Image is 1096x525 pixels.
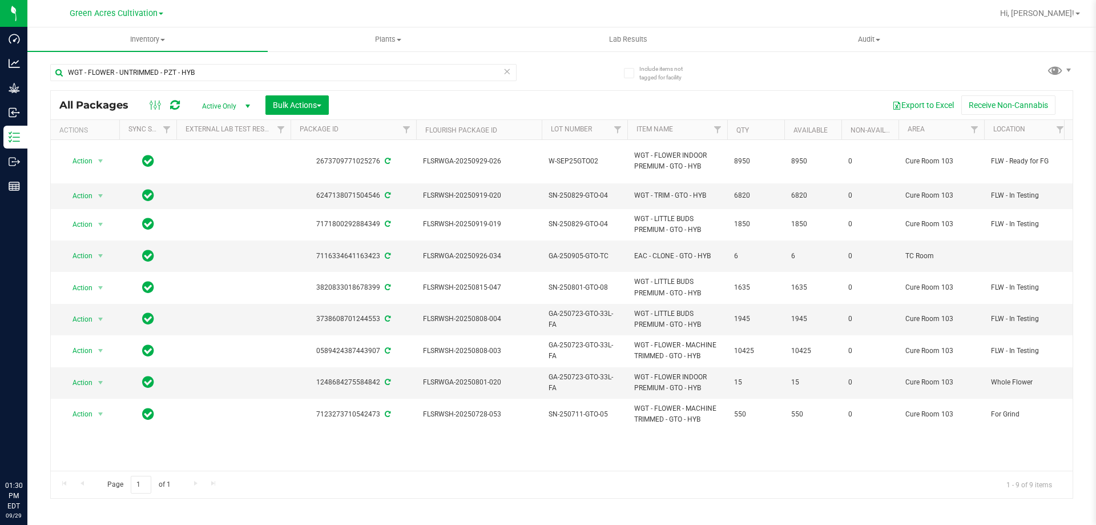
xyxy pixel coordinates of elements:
[905,156,977,167] span: Cure Room 103
[549,340,620,362] span: GA-250723-GTO-33L-FA
[734,219,777,230] span: 1850
[905,409,977,420] span: Cure Room 103
[609,120,627,139] a: Filter
[639,65,696,82] span: Include items not tagged for facility
[791,377,835,388] span: 15
[27,34,268,45] span: Inventory
[634,340,720,362] span: WGT - FLOWER - MACHINE TRIMMED - GTO - HYB
[905,219,977,230] span: Cure Room 103
[908,125,925,133] a: Area
[851,126,901,134] a: Non-Available
[131,476,151,494] input: 1
[383,252,390,260] span: Sync from Compliance System
[62,217,93,233] span: Action
[94,280,108,296] span: select
[142,311,154,327] span: In Sync
[383,157,390,165] span: Sync from Compliance System
[791,409,835,420] span: 550
[997,476,1061,493] span: 1 - 9 of 9 items
[289,346,418,356] div: 0589424387443907
[750,34,989,45] span: Audit
[961,95,1055,115] button: Receive Non-Cannabis
[142,187,154,203] span: In Sync
[142,406,154,422] span: In Sync
[549,251,620,262] span: GA-250905-GTO-TC
[383,283,390,291] span: Sync from Compliance System
[503,64,511,79] span: Clear
[734,190,777,201] span: 6820
[549,219,620,230] span: SN-250829-GTO-04
[1000,9,1074,18] span: Hi, [PERSON_NAME]!
[142,248,154,264] span: In Sync
[634,403,720,425] span: WGT - FLOWER - MACHINE TRIMMED - GTO - HYB
[905,314,977,324] span: Cure Room 103
[634,150,720,172] span: WGT - FLOWER INDOOR PREMIUM - GTO - HYB
[848,314,892,324] span: 0
[186,125,275,133] a: External Lab Test Result
[289,409,418,420] div: 7123273710542473
[993,125,1025,133] a: Location
[423,251,535,262] span: FLSRWGA-20250926-034
[736,126,749,134] a: Qty
[549,190,620,201] span: SN-250829-GTO-04
[423,190,535,201] span: FLSRWSH-20250919-020
[634,308,720,330] span: WGT - LITTLE BUDS PREMIUM - GTO - HYB
[1051,120,1070,139] a: Filter
[991,282,1063,293] span: FLW - In Testing
[273,101,321,110] span: Bulk Actions
[50,64,517,81] input: Search Package ID, Item Name, SKU, Lot or Part Number...
[634,214,720,235] span: WGT - LITTLE BUDS PREMIUM - GTO - HYB
[11,434,46,468] iframe: Resource center
[848,190,892,201] span: 0
[94,343,108,359] span: select
[549,282,620,293] span: SN-250801-GTO-08
[383,220,390,228] span: Sync from Compliance System
[59,126,115,134] div: Actions
[423,314,535,324] span: FLSRWSH-20250808-004
[848,346,892,356] span: 0
[423,377,535,388] span: FLSRWGA-20250801-020
[734,282,777,293] span: 1635
[272,120,291,139] a: Filter
[549,308,620,330] span: GA-250723-GTO-33L-FA
[791,156,835,167] span: 8950
[62,248,93,264] span: Action
[142,153,154,169] span: In Sync
[594,34,663,45] span: Lab Results
[423,156,535,167] span: FLSRWGA-20250929-026
[142,343,154,359] span: In Sync
[791,314,835,324] span: 1945
[636,125,673,133] a: Item Name
[62,343,93,359] span: Action
[94,248,108,264] span: select
[749,27,989,51] a: Audit
[991,409,1063,420] span: For Grind
[634,190,720,201] span: WGT - TRIM - GTO - HYB
[289,251,418,262] div: 7116334641163423
[27,27,268,51] a: Inventory
[158,120,176,139] a: Filter
[991,190,1063,201] span: FLW - In Testing
[848,377,892,388] span: 0
[62,406,93,422] span: Action
[383,378,390,386] span: Sync from Compliance System
[423,346,535,356] span: FLSRWSH-20250808-003
[9,181,20,192] inline-svg: Reports
[734,251,777,262] span: 6
[383,347,390,355] span: Sync from Compliance System
[991,377,1063,388] span: Whole Flower
[62,375,93,391] span: Action
[9,107,20,118] inline-svg: Inbound
[94,217,108,233] span: select
[551,125,592,133] a: Lot Number
[791,219,835,230] span: 1850
[265,95,329,115] button: Bulk Actions
[634,276,720,298] span: WGT - LITTLE BUDS PREMIUM - GTO - HYB
[142,216,154,232] span: In Sync
[991,219,1063,230] span: FLW - In Testing
[848,251,892,262] span: 0
[94,188,108,204] span: select
[59,99,140,111] span: All Packages
[9,33,20,45] inline-svg: Dashboard
[508,27,748,51] a: Lab Results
